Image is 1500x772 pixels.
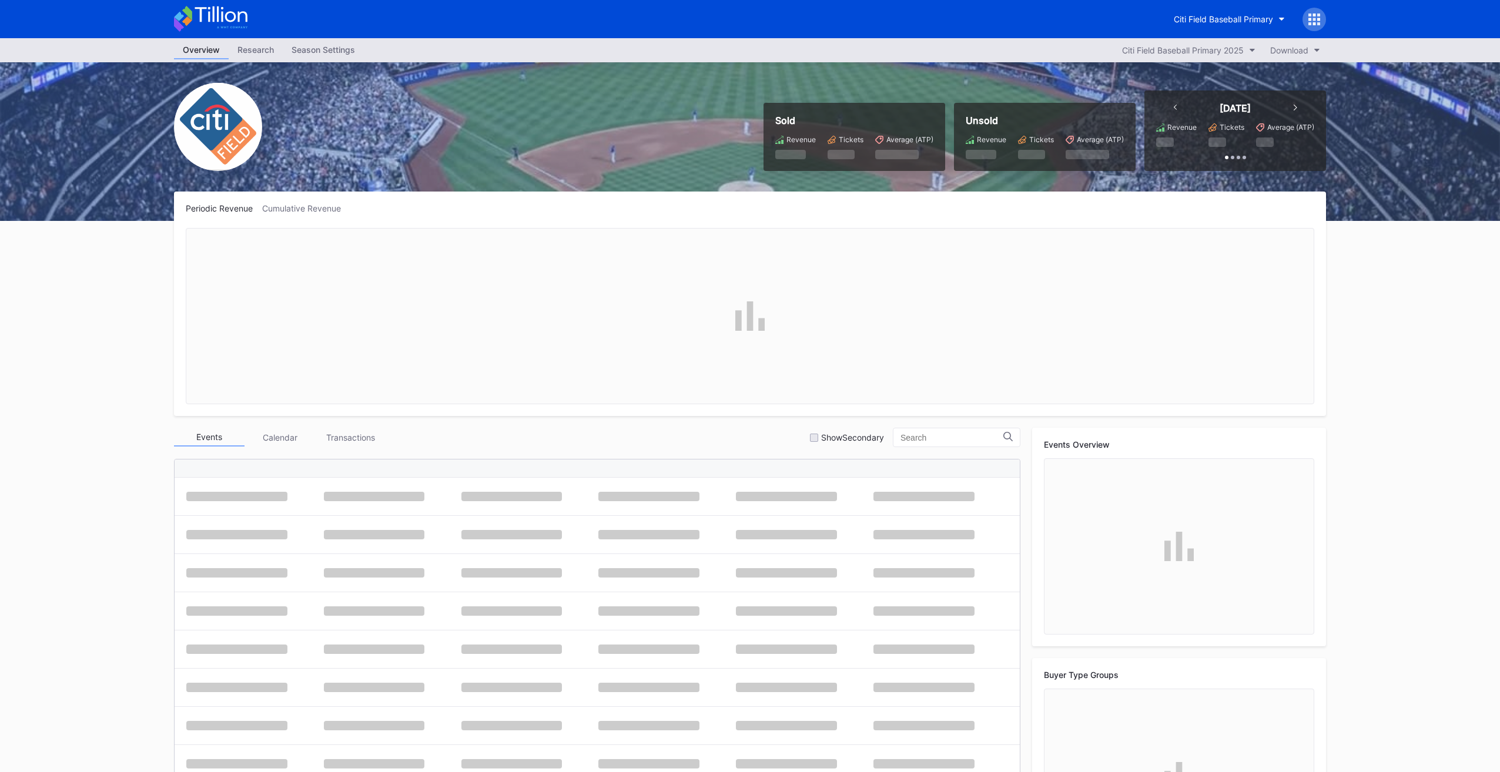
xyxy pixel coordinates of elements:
div: Citi Field Baseball Primary 2025 [1122,45,1244,55]
div: Cumulative Revenue [262,203,350,213]
div: Events Overview [1044,439,1314,449]
button: Download [1264,42,1326,58]
div: Citi Field Baseball Primary [1174,14,1273,24]
div: Average (ATP) [886,135,933,144]
a: Season Settings [283,41,364,59]
div: Buyer Type Groups [1044,670,1314,680]
div: Show Secondary [821,432,884,442]
img: Citi_Field_Baseball_Primary.png [174,83,262,171]
div: Revenue [977,135,1006,144]
div: Season Settings [283,41,364,58]
div: Average (ATP) [1267,123,1314,132]
button: Citi Field Baseball Primary [1165,8,1294,30]
div: Tickets [839,135,863,144]
div: Download [1270,45,1308,55]
div: Tickets [1029,135,1054,144]
div: Revenue [786,135,816,144]
div: Sold [775,115,933,126]
div: Average (ATP) [1077,135,1124,144]
div: Tickets [1220,123,1244,132]
div: Unsold [966,115,1124,126]
div: Research [229,41,283,58]
input: Search [900,433,1003,442]
button: Citi Field Baseball Primary 2025 [1116,42,1261,58]
div: Calendar [245,428,315,447]
div: Periodic Revenue [186,203,262,213]
div: [DATE] [1220,102,1251,114]
a: Overview [174,41,229,59]
div: Revenue [1167,123,1197,132]
div: Events [174,428,245,447]
a: Research [229,41,283,59]
div: Transactions [315,428,386,447]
